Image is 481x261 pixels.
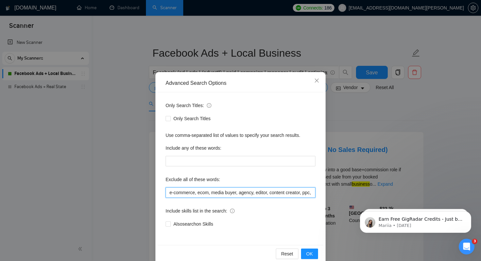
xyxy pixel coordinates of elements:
[306,250,313,257] span: OK
[171,220,216,228] span: Also search on Skills
[166,207,235,214] span: Include skills list in the search:
[166,143,221,153] label: Include any of these words:
[276,249,298,259] button: Reset
[207,103,211,108] span: info-circle
[230,209,235,213] span: info-circle
[166,132,315,139] div: Use comma-separated list of values to specify your search results.
[166,174,220,185] label: Exclude all of these words:
[281,250,293,257] span: Reset
[308,72,326,90] button: Close
[350,197,481,243] iframe: Intercom notifications message
[171,115,213,122] span: Only Search Titles
[166,80,315,87] div: Advanced Search Options
[301,249,318,259] button: OK
[166,102,211,109] span: Only Search Titles:
[472,239,477,244] span: 3
[459,239,474,254] iframe: Intercom live chat
[314,78,319,83] span: close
